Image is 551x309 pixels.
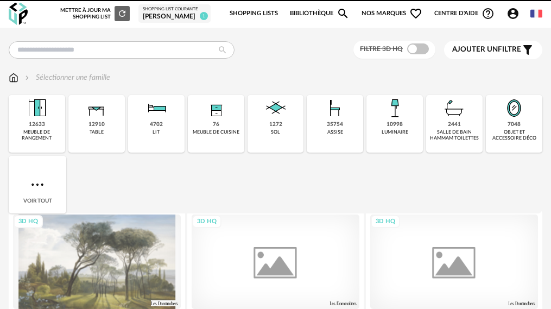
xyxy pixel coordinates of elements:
[143,12,206,21] div: [PERSON_NAME]
[508,121,521,128] div: 7048
[213,121,219,128] div: 76
[489,129,539,142] div: objet et accessoire déco
[203,95,229,121] img: Rangement.png
[192,215,221,229] div: 3D HQ
[482,7,495,20] span: Help Circle Outline icon
[90,129,104,135] div: table
[444,41,542,59] button: Ajouter unfiltre Filter icon
[269,121,282,128] div: 1272
[322,95,348,121] img: Assise.png
[506,7,524,20] span: Account Circle icon
[9,3,28,25] img: OXP
[29,176,46,193] img: more.7b13dc1.svg
[382,129,408,135] div: luminaire
[14,215,43,229] div: 3D HQ
[327,121,343,128] div: 35754
[434,7,495,20] span: Centre d'aideHelp Circle Outline icon
[117,11,127,16] span: Refresh icon
[521,43,534,56] span: Filter icon
[327,129,343,135] div: assise
[452,46,498,53] span: Ajouter un
[290,2,350,25] a: BibliothèqueMagnify icon
[263,95,289,121] img: Sol.png
[530,8,542,20] img: fr
[200,12,208,20] span: 1
[441,95,467,121] img: Salle%20de%20bain.png
[501,95,527,121] img: Miroir.png
[193,129,239,135] div: meuble de cuisine
[84,95,110,121] img: Table.png
[360,46,403,52] span: Filtre 3D HQ
[429,129,479,142] div: salle de bain hammam toilettes
[362,2,422,25] span: Nos marques
[506,7,520,20] span: Account Circle icon
[371,215,400,229] div: 3D HQ
[143,95,169,121] img: Literie.png
[88,121,105,128] div: 12910
[23,72,110,83] div: Sélectionner une famille
[409,7,422,20] span: Heart Outline icon
[143,7,206,21] a: Shopping List courante [PERSON_NAME] 1
[337,7,350,20] span: Magnify icon
[150,121,163,128] div: 4702
[230,2,278,25] a: Shopping Lists
[143,7,206,12] div: Shopping List courante
[9,72,18,83] img: svg+xml;base64,PHN2ZyB3aWR0aD0iMTYiIGhlaWdodD0iMTciIHZpZXdCb3g9IjAgMCAxNiAxNyIgZmlsbD0ibm9uZSIgeG...
[387,121,403,128] div: 10998
[12,129,62,142] div: meuble de rangement
[9,156,66,213] div: Voir tout
[452,45,521,54] span: filtre
[24,95,50,121] img: Meuble%20de%20rangement.png
[60,6,130,21] div: Mettre à jour ma Shopping List
[153,129,160,135] div: lit
[23,72,31,83] img: svg+xml;base64,PHN2ZyB3aWR0aD0iMTYiIGhlaWdodD0iMTYiIHZpZXdCb3g9IjAgMCAxNiAxNiIgZmlsbD0ibm9uZSIgeG...
[271,129,280,135] div: sol
[29,121,45,128] div: 12633
[382,95,408,121] img: Luminaire.png
[448,121,461,128] div: 2441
